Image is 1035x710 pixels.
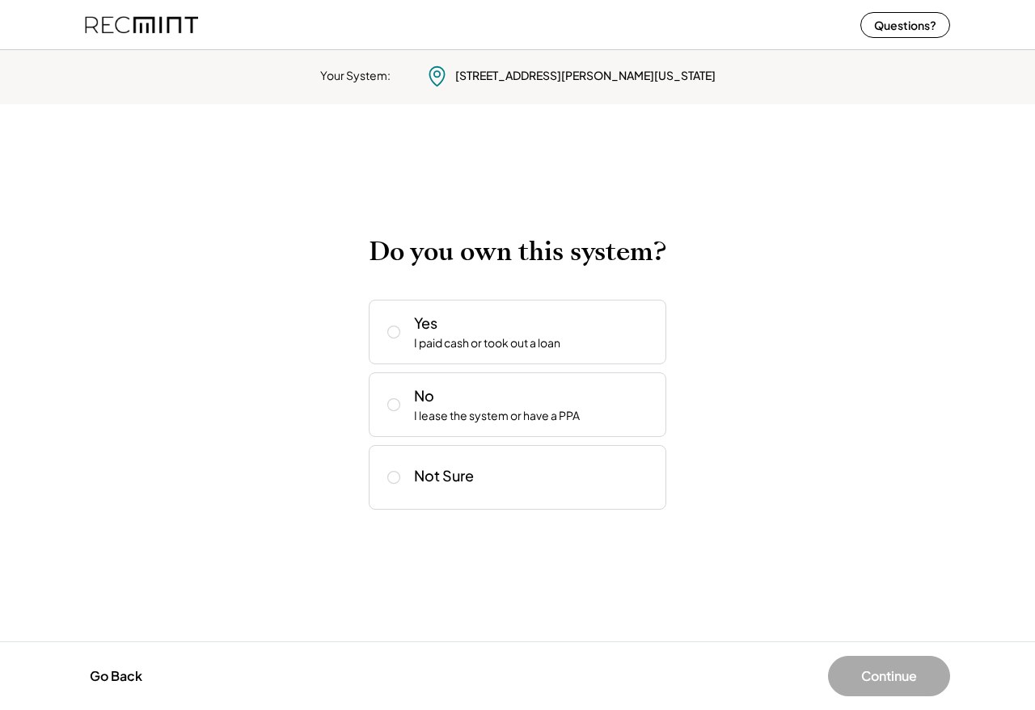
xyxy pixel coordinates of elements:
div: I lease the system or have a PPA [414,408,580,424]
div: Not Sure [414,466,474,485]
button: Go Back [85,658,147,694]
div: Yes [414,313,437,333]
div: I paid cash or took out a loan [414,335,560,351]
button: Questions? [860,12,950,38]
button: Continue [828,656,950,696]
div: [STREET_ADDRESS][PERSON_NAME][US_STATE] [455,68,716,84]
div: Your System: [320,68,391,84]
h2: Do you own this system? [369,236,666,267]
img: recmint-logotype%403x%20%281%29.jpeg [85,3,198,46]
div: No [414,385,434,405]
